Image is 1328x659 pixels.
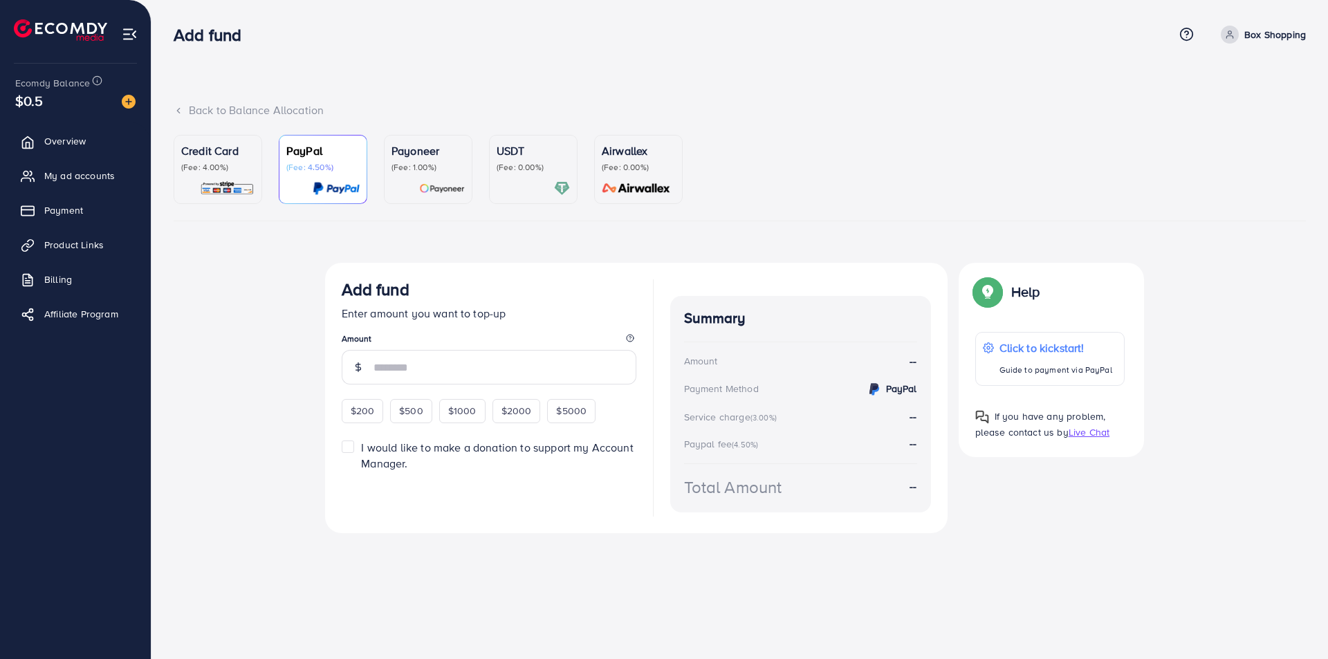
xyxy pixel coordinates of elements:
p: (Fee: 4.50%) [286,162,360,173]
span: My ad accounts [44,169,115,183]
h4: Summary [684,310,917,327]
span: Product Links [44,238,104,252]
img: Popup guide [975,410,989,424]
span: $5000 [556,404,587,418]
div: Payment Method [684,382,759,396]
div: Total Amount [684,475,782,499]
span: Billing [44,272,72,286]
div: Back to Balance Allocation [174,102,1306,118]
p: Enter amount you want to top-up [342,305,636,322]
span: $1000 [448,404,477,418]
a: Box Shopping [1215,26,1306,44]
p: Guide to payment via PayPal [999,362,1112,378]
a: Payment [10,196,140,224]
p: Help [1011,284,1040,300]
div: Amount [684,354,718,368]
img: card [313,180,360,196]
span: Overview [44,134,86,148]
legend: Amount [342,333,636,350]
img: menu [122,26,138,42]
strong: -- [910,353,916,369]
span: If you have any problem, please contact us by [975,409,1106,439]
a: Affiliate Program [10,300,140,328]
a: Overview [10,127,140,155]
span: Payment [44,203,83,217]
span: Live Chat [1069,425,1109,439]
h3: Add fund [174,25,252,45]
span: Affiliate Program [44,307,118,321]
p: PayPal [286,142,360,159]
span: $2000 [501,404,532,418]
img: Popup guide [975,279,1000,304]
div: Paypal fee [684,437,763,451]
strong: -- [910,479,916,494]
span: I would like to make a donation to support my Account Manager. [361,440,633,471]
span: $200 [351,404,375,418]
p: USDT [497,142,570,159]
p: Click to kickstart! [999,340,1112,356]
h3: Add fund [342,279,409,299]
p: Airwallex [602,142,675,159]
img: card [200,180,255,196]
p: Credit Card [181,142,255,159]
div: Service charge [684,410,781,424]
strong: -- [910,436,916,451]
p: Payoneer [391,142,465,159]
img: card [419,180,465,196]
img: logo [14,19,107,41]
p: (Fee: 0.00%) [602,162,675,173]
span: Ecomdy Balance [15,76,90,90]
img: image [122,95,136,109]
img: card [598,180,675,196]
a: My ad accounts [10,162,140,189]
span: $0.5 [15,91,44,111]
strong: -- [910,409,916,424]
span: $500 [399,404,423,418]
p: Box Shopping [1244,26,1306,43]
small: (4.50%) [732,439,758,450]
strong: PayPal [886,382,917,396]
p: (Fee: 1.00%) [391,162,465,173]
a: Product Links [10,231,140,259]
iframe: Chat [1269,597,1318,649]
img: card [554,180,570,196]
img: credit [866,381,883,398]
p: (Fee: 0.00%) [497,162,570,173]
p: (Fee: 4.00%) [181,162,255,173]
a: Billing [10,266,140,293]
small: (3.00%) [750,412,777,423]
